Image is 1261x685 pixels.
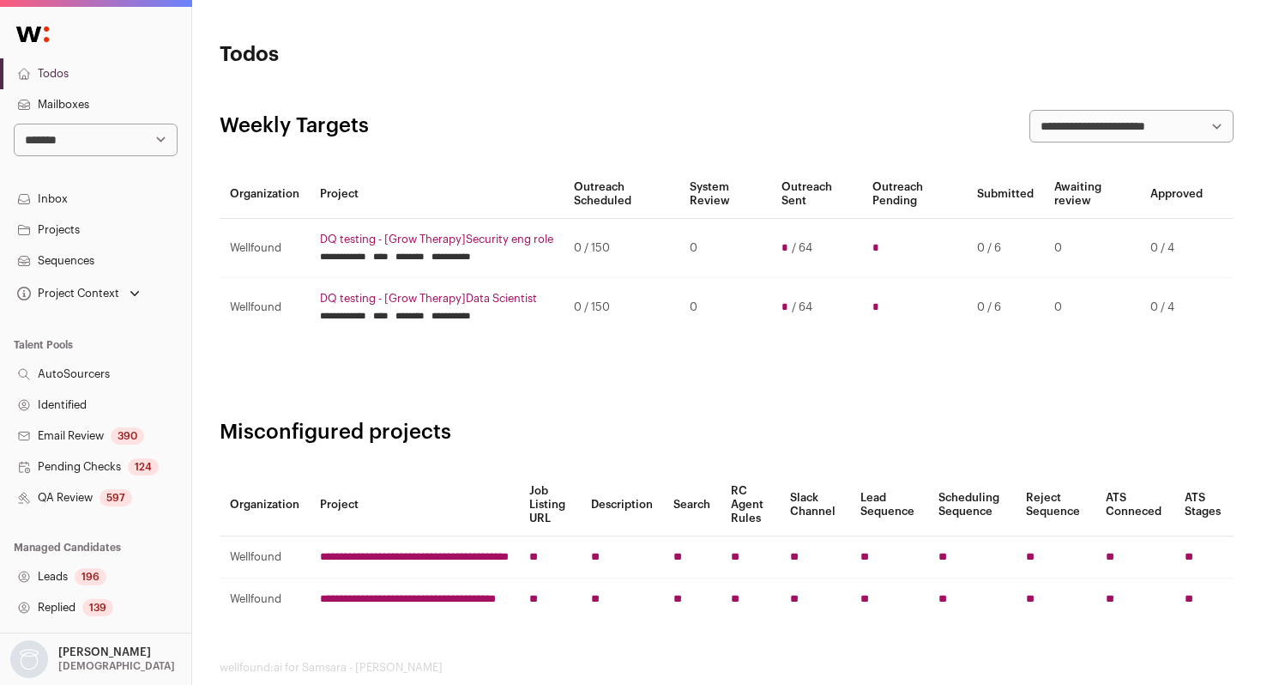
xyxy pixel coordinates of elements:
th: Project [310,474,519,536]
h2: Weekly Targets [220,112,369,140]
p: [PERSON_NAME] [58,646,151,659]
th: Project [310,170,564,219]
td: 0 / 150 [564,278,679,337]
td: 0 / 6 [967,219,1044,278]
button: Open dropdown [14,282,143,306]
th: Lead Sequence [850,474,928,536]
td: 0 [679,219,770,278]
td: Wellfound [220,536,310,579]
img: nopic.png [10,640,48,678]
th: ATS Conneced [1095,474,1174,536]
div: 597 [100,489,132,506]
th: Slack Channel [780,474,849,536]
th: Organization [220,170,310,219]
td: 0 / 6 [967,278,1044,337]
td: 0 [1044,219,1140,278]
button: Open dropdown [7,640,178,678]
h1: Todos [220,41,558,69]
h2: Misconfigured projects [220,419,1234,446]
td: Wellfound [220,579,310,621]
th: Organization [220,474,310,536]
td: 0 [1044,278,1140,337]
th: Awaiting review [1044,170,1140,219]
th: Search [663,474,721,536]
div: 196 [75,568,106,585]
p: [DEMOGRAPHIC_DATA] [58,659,175,673]
td: 0 / 4 [1140,219,1213,278]
td: 0 [679,278,770,337]
div: 390 [111,427,144,445]
th: Outreach Sent [771,170,862,219]
th: RC Agent Rules [721,474,780,536]
span: / 64 [792,241,812,255]
td: Wellfound [220,278,310,337]
td: 0 / 4 [1140,278,1213,337]
div: 124 [128,458,159,476]
th: System Review [679,170,770,219]
a: DQ testing - [Grow Therapy]Data Scientist [320,292,553,306]
td: Wellfound [220,219,310,278]
th: Scheduling Sequence [928,474,1017,536]
footer: wellfound:ai for Samsara - [PERSON_NAME] [220,661,1234,675]
th: Reject Sequence [1016,474,1095,536]
img: Wellfound [7,17,58,52]
a: DQ testing - [Grow Therapy]Security eng role [320,233,553,246]
th: Outreach Scheduled [564,170,679,219]
div: Project Context [14,287,119,300]
th: Description [581,474,663,536]
th: ATS Stages [1174,474,1234,536]
th: Submitted [967,170,1044,219]
span: / 64 [792,300,812,314]
th: Outreach Pending [862,170,967,219]
div: 139 [82,599,113,616]
td: 0 / 150 [564,219,679,278]
th: Approved [1140,170,1213,219]
th: Job Listing URL [519,474,581,536]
